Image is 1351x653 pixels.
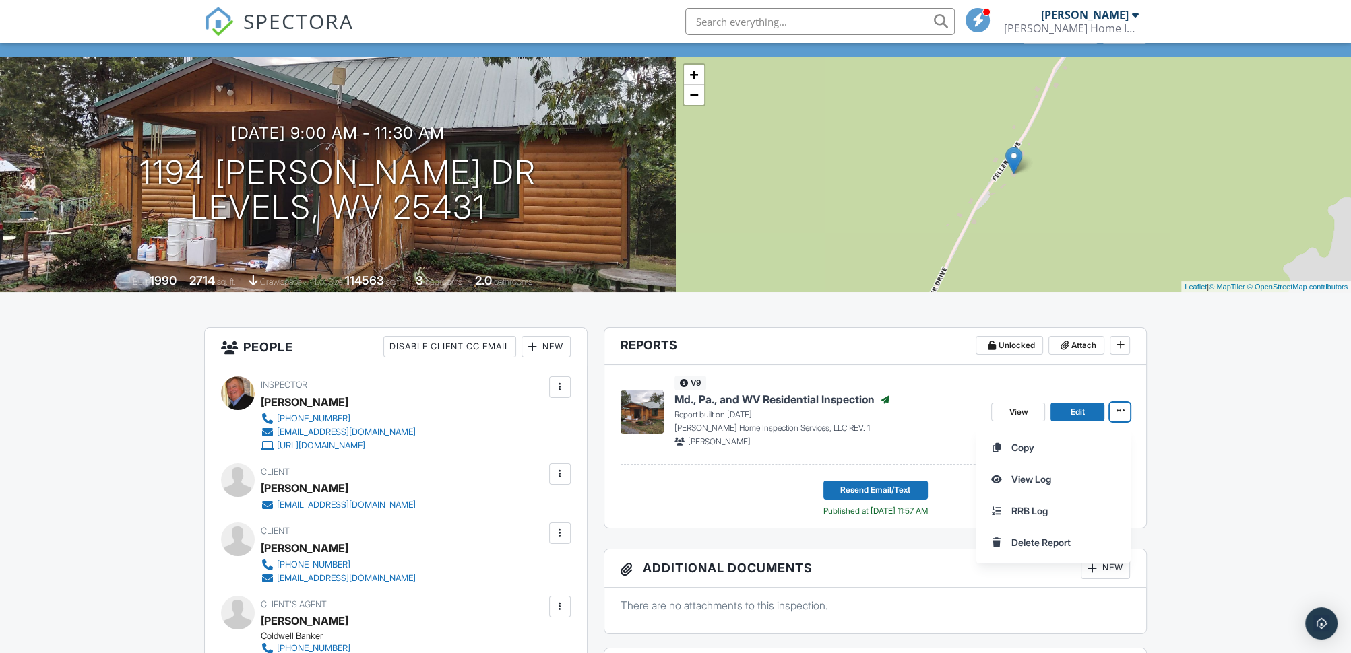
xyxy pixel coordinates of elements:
h3: [DATE] 9:00 am - 11:30 am [231,124,445,142]
a: Zoom out [684,85,704,105]
a: © OpenStreetMap contributors [1247,283,1348,291]
span: bathrooms [494,277,532,287]
h3: Additional Documents [604,549,1147,588]
span: Client's Agent [261,599,327,609]
span: SPECTORA [243,7,354,35]
a: Leaflet [1185,283,1207,291]
div: Client View [1023,25,1098,43]
div: 1990 [150,273,177,287]
a: © MapTiler [1209,283,1245,291]
div: [EMAIL_ADDRESS][DOMAIN_NAME] [277,500,416,510]
div: 2714 [189,273,215,287]
span: sq. ft. [217,277,236,287]
div: [PERSON_NAME] [1041,8,1129,22]
span: Built [133,277,148,287]
a: Zoom in [684,65,704,85]
h1: 1194 [PERSON_NAME] Dr Levels, WV 25431 [139,155,536,226]
div: [PERSON_NAME] [261,538,348,558]
div: New [522,336,571,357]
div: Coldwell Banker [261,631,493,642]
span: Client [261,467,290,477]
div: [URL][DOMAIN_NAME] [277,440,365,451]
div: [PHONE_NUMBER] [277,559,350,570]
a: [EMAIL_ADDRESS][DOMAIN_NAME] [261,572,416,585]
span: sq.ft. [386,277,403,287]
div: | [1181,281,1351,293]
img: The Best Home Inspection Software - Spectora [204,7,234,36]
a: [PERSON_NAME] [261,611,348,631]
span: Lot Size [315,277,343,287]
div: [PERSON_NAME] [261,478,348,498]
span: crawlspace [260,277,302,287]
span: Inspector [261,380,307,390]
h3: People [205,328,587,366]
a: [EMAIL_ADDRESS][DOMAIN_NAME] [261,498,416,512]
div: 114563 [345,273,384,287]
a: SPECTORA [204,18,354,46]
div: Disable Client CC Email [383,336,516,357]
span: bedrooms [425,277,462,287]
div: More [1102,25,1146,43]
p: There are no attachments to this inspection. [621,598,1131,613]
div: [EMAIL_ADDRESS][DOMAIN_NAME] [277,427,416,438]
div: Open Intercom Messenger [1305,607,1338,640]
a: [URL][DOMAIN_NAME] [261,439,416,452]
div: New [1081,557,1130,579]
div: 3 [416,273,423,287]
input: Search everything... [685,8,955,35]
a: [EMAIL_ADDRESS][DOMAIN_NAME] [261,425,416,439]
div: [PHONE_NUMBER] [277,413,350,424]
a: [PHONE_NUMBER] [261,412,416,425]
span: Client [261,526,290,536]
div: Arnold's Home Inspection Services, LLC [1004,22,1139,35]
div: [PERSON_NAME] [261,392,348,412]
div: [EMAIL_ADDRESS][DOMAIN_NAME] [277,573,416,584]
div: 2.0 [475,273,492,287]
a: [PHONE_NUMBER] [261,558,416,572]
